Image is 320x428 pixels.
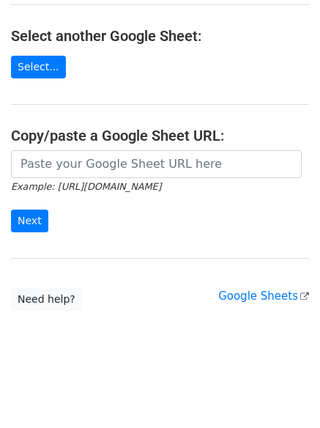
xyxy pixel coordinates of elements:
a: Select... [11,56,66,78]
a: Google Sheets [218,289,309,303]
input: Paste your Google Sheet URL here [11,150,302,178]
a: Need help? [11,288,82,311]
iframe: Chat Widget [247,358,320,428]
h4: Copy/paste a Google Sheet URL: [11,127,309,144]
input: Next [11,210,48,232]
h4: Select another Google Sheet: [11,27,309,45]
small: Example: [URL][DOMAIN_NAME] [11,181,161,192]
